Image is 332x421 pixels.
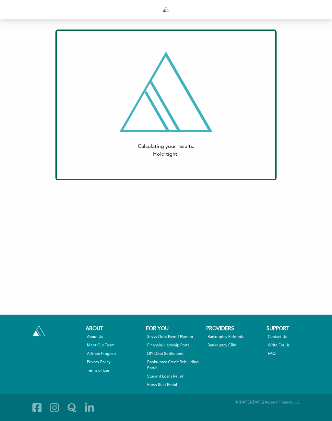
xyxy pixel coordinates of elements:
[147,374,202,379] a: Student Loans Relief
[87,343,141,348] a: Meet Our Team
[268,351,322,357] a: FAQ
[147,343,202,348] a: Financial Hardship Portal
[65,400,79,416] a: Quora
[32,325,45,336] img: Tryascend.com
[77,143,255,158] div: Calculating your results. Hold tight!
[147,351,202,357] a: DIY Debt Settlement
[146,325,203,333] div: For You
[86,325,143,333] div: About
[31,324,47,338] a: Tryascend.com
[207,343,262,348] a: Bankruptcy CRM
[47,400,62,416] a: Instagram
[87,359,141,365] a: Privacy Policy
[207,334,262,340] a: Bankruptcy Referrals
[87,368,141,374] a: Terms of Use
[87,351,141,357] a: Affiliate Program
[219,400,300,416] div: © [DATE]-[DATE] Ascend Finance LLC
[87,334,141,340] a: About Us
[268,343,322,348] a: Write For Us
[147,382,202,388] a: Fresh Start Portal
[268,334,322,340] a: Contact Us
[161,5,171,14] img: Tryascend.com
[147,334,202,340] a: Savvy Debt Payoff Planner
[113,5,220,14] a: Tryascend.com
[147,359,202,371] a: Bankruptcy Credit Rebuilding Portal
[82,400,97,416] a: Linkedin
[267,325,324,333] div: Support
[30,400,44,416] a: Facebook
[206,325,263,333] div: Providers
